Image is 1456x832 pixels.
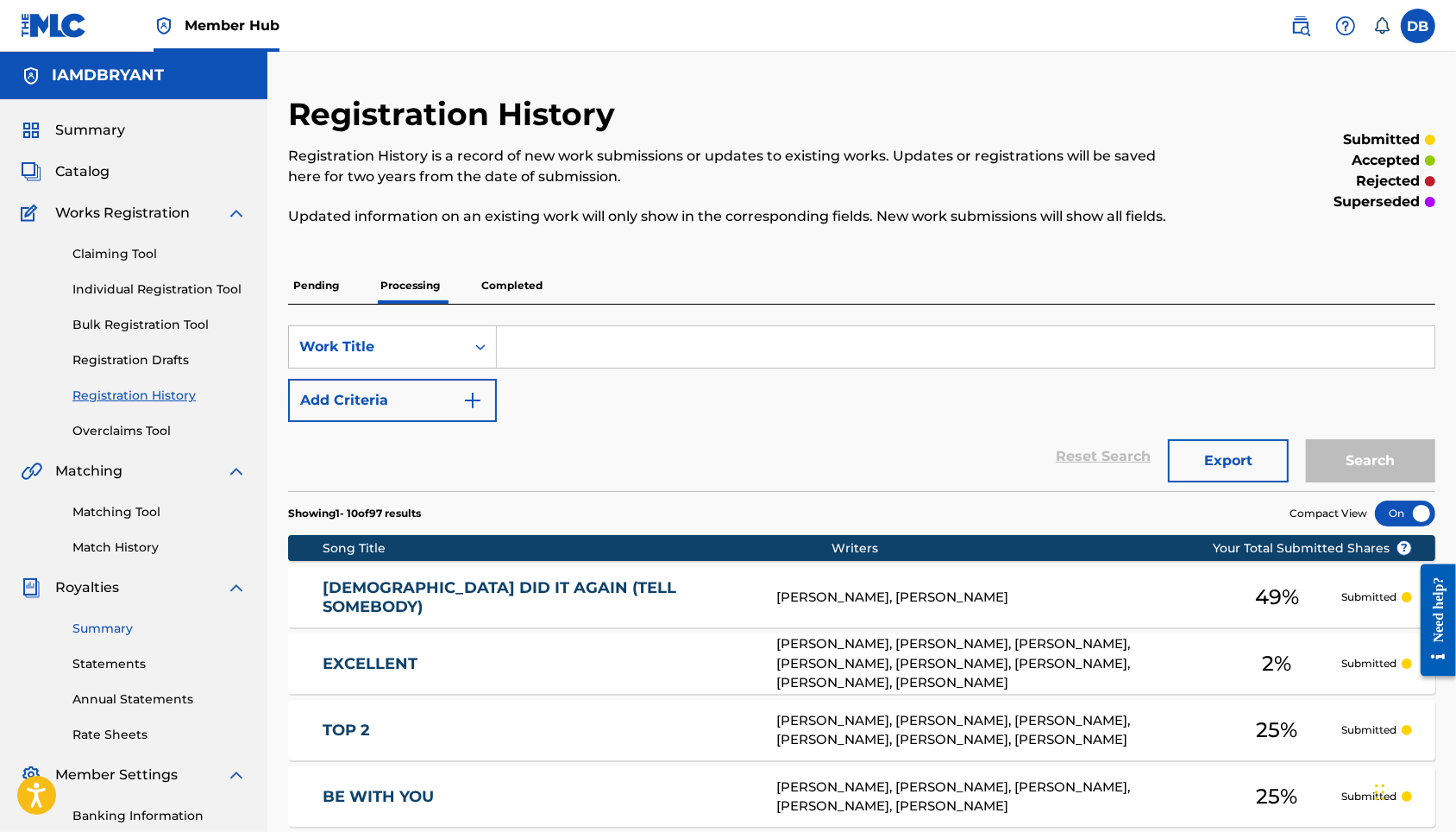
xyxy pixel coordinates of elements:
[21,66,41,86] img: Accounts
[72,726,247,744] a: Rate Sheets
[1341,789,1396,804] p: Submitted
[1356,171,1420,192] p: rejected
[55,461,122,482] span: Matching
[1341,656,1396,671] p: Submitted
[72,422,247,440] a: Overclaims Tool
[1213,539,1412,558] span: Your Total Submitted Shares
[288,268,344,304] p: Pending
[72,280,247,299] a: Individual Registration Tool
[1168,439,1289,482] button: Export
[226,577,247,598] img: expand
[288,379,497,422] button: Add Criteria
[1290,506,1367,521] span: Compact View
[55,161,110,182] span: Catalog
[323,539,832,558] div: Song Title
[1334,192,1420,212] p: superseded
[323,578,753,617] a: [DEMOGRAPHIC_DATA] DID IT AGAIN (TELL SOMEBODY)
[21,161,110,182] a: CatalogCatalog
[1256,781,1297,812] span: 25 %
[299,337,455,357] div: Work Title
[72,807,247,825] a: Banking Information
[21,13,87,38] img: MLC Logo
[1401,9,1435,43] div: User Menu
[72,655,247,673] a: Statements
[226,461,247,482] img: expand
[476,268,548,304] p: Completed
[1341,589,1396,605] p: Submitted
[1409,545,1456,695] iframe: Resource Center
[55,203,190,224] span: Works Registration
[1328,9,1363,43] div: Help
[1335,16,1356,36] img: help
[72,316,247,334] a: Bulk Registration Tool
[21,120,41,141] img: Summary
[72,387,247,405] a: Registration History
[72,690,247,709] a: Annual Statements
[72,351,247,369] a: Registration Drafts
[832,539,1267,558] div: Writers
[288,325,1435,491] form: Search Form
[1262,648,1291,679] span: 2 %
[776,634,1212,693] div: [PERSON_NAME], [PERSON_NAME], [PERSON_NAME], [PERSON_NAME], [PERSON_NAME], [PERSON_NAME], [PERSON...
[288,146,1171,187] p: Registration History is a record of new work submissions or updates to existing works. Updates or...
[323,787,753,807] a: BE WITH YOU
[21,577,41,598] img: Royalties
[288,506,421,521] p: Showing 1 - 10 of 97 results
[72,503,247,521] a: Matching Tool
[21,765,41,785] img: Member Settings
[1255,582,1299,613] span: 49 %
[1290,16,1311,36] img: search
[1373,17,1390,35] div: Notifications
[55,577,119,598] span: Royalties
[21,120,125,141] a: SummarySummary
[1341,722,1396,738] p: Submitted
[323,654,753,674] a: EXCELLENT
[776,588,1212,608] div: [PERSON_NAME], [PERSON_NAME]
[776,778,1212,816] div: [PERSON_NAME], [PERSON_NAME], [PERSON_NAME], [PERSON_NAME], [PERSON_NAME]
[288,95,624,134] h2: Registration History
[1397,541,1411,555] span: ?
[21,461,42,482] img: Matching
[72,245,247,263] a: Claiming Tool
[323,721,753,741] a: TOP 2
[21,203,43,224] img: Works Registration
[185,16,279,35] span: Member Hub
[288,206,1171,227] p: Updated information on an existing work will only show in the corresponding fields. New work subm...
[1283,9,1318,43] a: Public Search
[72,620,247,638] a: Summary
[1343,129,1420,150] p: submitted
[226,765,247,785] img: expand
[1375,766,1385,818] div: Drag
[72,539,247,557] a: Match History
[1370,749,1456,832] iframe: Chat Widget
[1352,150,1420,171] p: accepted
[462,390,483,411] img: 9d2ae6d4665cec9f34b9.svg
[55,120,125,141] span: Summary
[154,16,174,36] img: Top Rightsholder
[21,161,41,182] img: Catalog
[52,66,164,85] h5: IAMDBRYANT
[1256,715,1297,746] span: 25 %
[375,268,445,304] p: Processing
[776,711,1212,750] div: [PERSON_NAME], [PERSON_NAME], [PERSON_NAME], [PERSON_NAME], [PERSON_NAME], [PERSON_NAME]
[226,203,247,224] img: expand
[55,765,178,785] span: Member Settings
